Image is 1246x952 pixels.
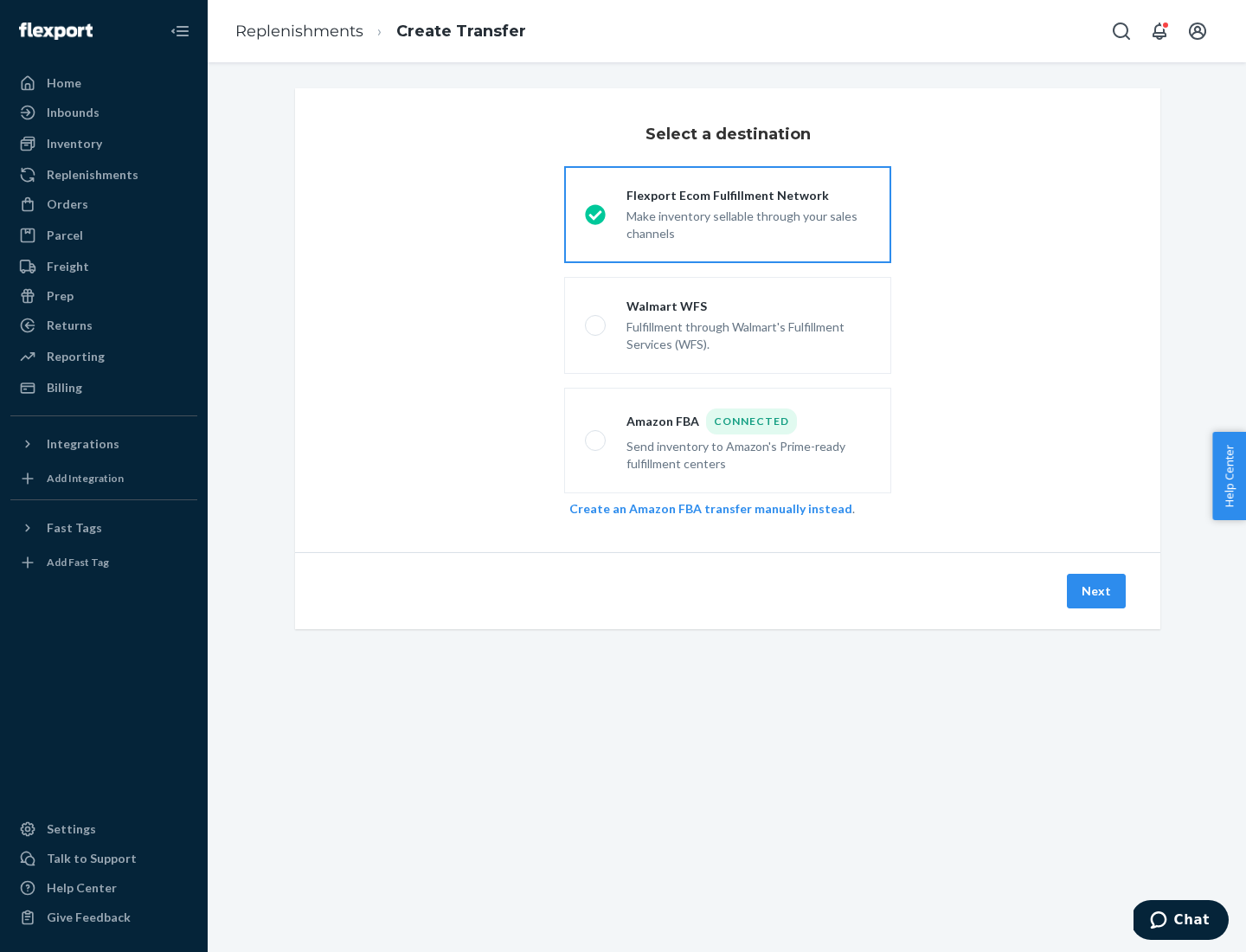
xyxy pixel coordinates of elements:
[47,879,117,897] div: Help Center
[47,555,109,569] div: Add Fast Tag
[47,348,105,365] div: Reporting
[47,104,100,121] div: Inbounds
[47,166,138,183] div: Replenishments
[1134,900,1229,943] iframe: Opens a widget where you can chat to one of our agents
[47,909,131,926] div: Give Feedback
[10,222,197,249] a: Parcel
[47,317,93,334] div: Returns
[10,845,197,872] button: Talk to Support
[626,408,870,434] div: Amazon FBA
[10,130,197,158] a: Inventory
[10,514,197,542] button: Fast Tags
[47,227,83,244] div: Parcel
[10,282,197,310] a: Prep
[10,374,197,402] a: Billing
[47,196,88,213] div: Orders
[569,501,852,516] a: Create an Amazon FBA transfer manually instead
[10,549,197,576] a: Add Fast Tag
[1180,14,1215,48] button: Open account menu
[47,287,74,305] div: Prep
[19,23,93,40] img: Flexport logo
[10,874,197,902] a: Help Center
[626,315,870,353] div: Fulfillment through Walmart's Fulfillment Services (WFS).
[706,408,797,434] div: Connected
[10,253,197,280] a: Freight
[569,500,886,518] div: .
[47,74,81,92] div: Home
[47,820,96,838] div: Settings
[10,343,197,370] a: Reporting
[1104,14,1139,48] button: Open Search Box
[10,904,197,931] button: Give Feedback
[163,14,197,48] button: Close Navigation
[1067,574,1126,608] button: Next
[626,187,870,204] div: Flexport Ecom Fulfillment Network
[396,22,526,41] a: Create Transfer
[47,850,137,867] div: Talk to Support
[10,161,197,189] a: Replenishments
[645,123,811,145] h3: Select a destination
[10,69,197,97] a: Home
[10,815,197,843] a: Settings
[47,135,102,152] div: Inventory
[10,312,197,339] a: Returns
[222,6,540,57] ol: breadcrumbs
[10,99,197,126] a: Inbounds
[626,204,870,242] div: Make inventory sellable through your sales channels
[47,258,89,275] div: Freight
[626,434,870,473] div: Send inventory to Amazon's Prime-ready fulfillment centers
[10,465,197,492] a: Add Integration
[1212,432,1246,520] button: Help Center
[235,22,363,41] a: Replenishments
[47,435,119,453] div: Integrations
[1142,14,1177,48] button: Open notifications
[47,471,124,486] div: Add Integration
[626,298,870,315] div: Walmart WFS
[10,430,197,458] button: Integrations
[10,190,197,218] a: Orders
[47,519,102,537] div: Fast Tags
[47,379,82,396] div: Billing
